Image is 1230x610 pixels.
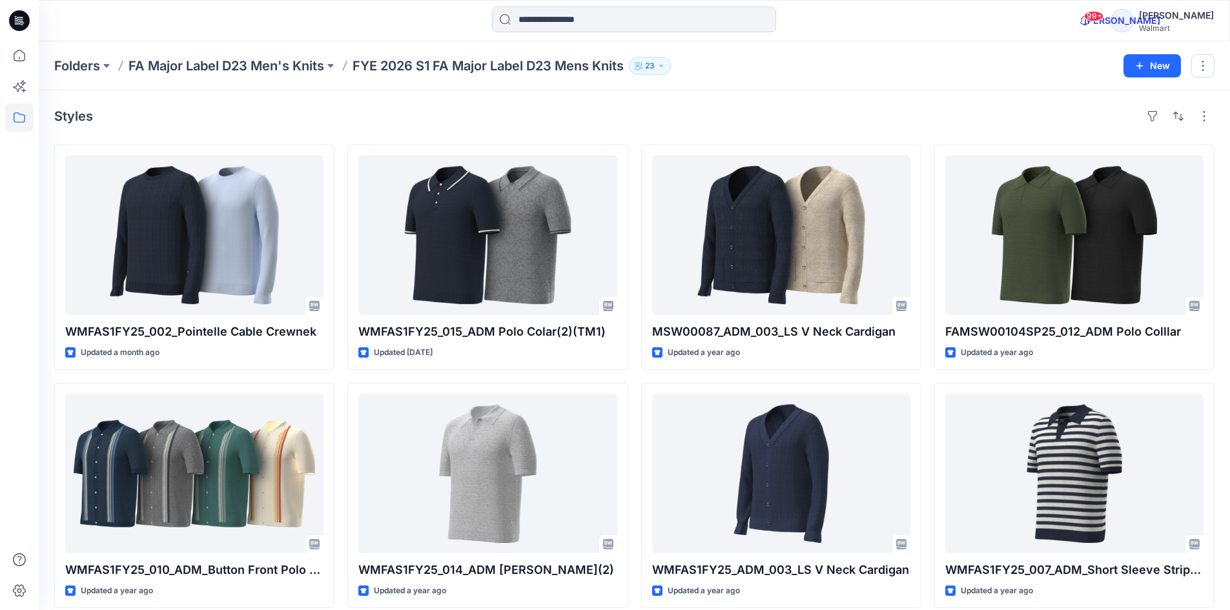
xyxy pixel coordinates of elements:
[945,561,1204,579] p: WMFAS1FY25_007_ADM_Short Sleeve Stripe(TM)
[961,584,1033,598] p: Updated a year ago
[652,323,910,341] p: MSW00087_ADM_003_LS V Neck Cardigan
[1111,9,1134,32] div: [PERSON_NAME]
[358,156,617,315] a: WMFAS1FY25_015_ADM Polo Colar(2)(TM1)
[65,561,323,579] p: WMFAS1FY25_010_ADM_Button Front Polo Vertical Stripe
[961,346,1033,360] p: Updated a year ago
[54,108,93,124] h4: Styles
[358,323,617,341] p: WMFAS1FY25_015_ADM Polo Colar(2)(TM1)
[65,394,323,553] a: WMFAS1FY25_010_ADM_Button Front Polo Vertical Stripe
[358,561,617,579] p: WMFAS1FY25_014_ADM [PERSON_NAME](2)
[668,346,740,360] p: Updated a year ago
[128,57,324,75] a: FA Major Label D23 Men's Knits
[1139,8,1214,23] div: [PERSON_NAME]
[652,561,910,579] p: WMFAS1FY25_ADM_003_LS V Neck Cardigan
[629,57,671,75] button: 23
[358,394,617,553] a: WMFAS1FY25_014_ADM Johnny Collar(2)
[374,584,446,598] p: Updated a year ago
[668,584,740,598] p: Updated a year ago
[652,156,910,315] a: MSW00087_ADM_003_LS V Neck Cardigan
[945,323,1204,341] p: FAMSW00104SP25_012_ADM Polo Colllar
[81,346,159,360] p: Updated a month ago
[1123,54,1181,77] button: New
[945,394,1204,553] a: WMFAS1FY25_007_ADM_Short Sleeve Stripe(TM)
[1084,11,1103,21] span: 99+
[945,156,1204,315] a: FAMSW00104SP25_012_ADM Polo Colllar
[81,584,153,598] p: Updated a year ago
[65,156,323,315] a: WMFAS1FY25_002_Pointelle Cable Crewnek
[65,323,323,341] p: WMFAS1FY25_002_Pointelle Cable Crewnek
[353,57,624,75] p: FYE 2026 S1 FA Major Label D23 Mens Knits
[54,57,100,75] a: Folders
[645,59,655,73] p: 23
[652,394,910,553] a: WMFAS1FY25_ADM_003_LS V Neck Cardigan
[1139,23,1214,33] div: Walmart
[374,346,433,360] p: Updated [DATE]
